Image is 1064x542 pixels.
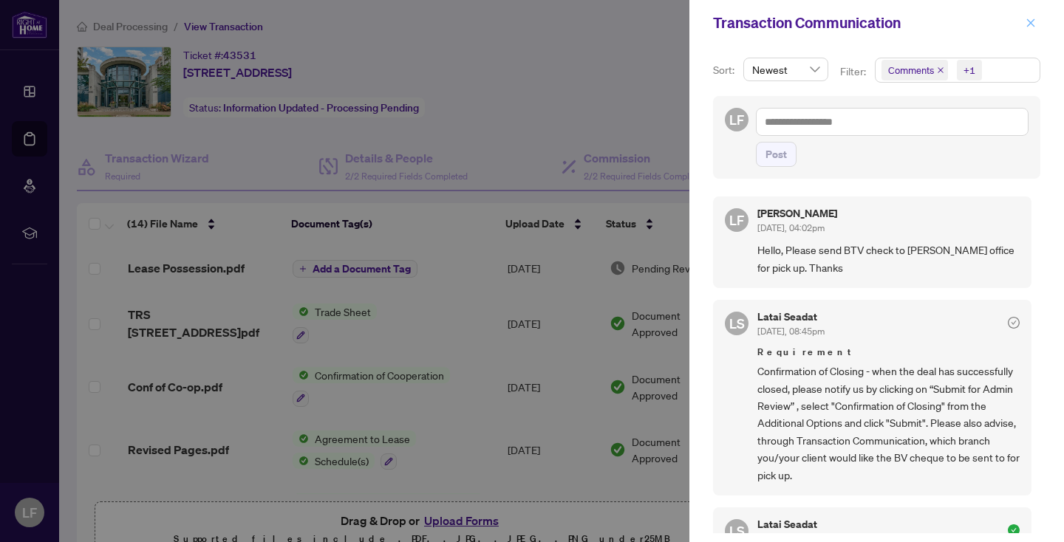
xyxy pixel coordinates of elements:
[1008,317,1020,329] span: check-circle
[937,66,944,74] span: close
[713,62,737,78] p: Sort:
[713,12,1021,34] div: Transaction Communication
[757,363,1020,484] span: Confirmation of Closing - when the deal has successfully closed, please notify us by clicking on ...
[881,60,948,80] span: Comments
[964,63,975,78] div: +1
[756,142,797,167] button: Post
[757,312,825,322] h5: Latai Seadat
[752,58,819,80] span: Newest
[729,313,745,334] span: LS
[729,521,745,541] span: LS
[729,210,744,230] span: LF
[757,208,837,219] h5: [PERSON_NAME]
[757,326,825,337] span: [DATE], 08:45pm
[729,109,744,130] span: LF
[1008,524,1020,536] span: check-circle
[757,519,825,529] h5: Latai Seadat
[840,64,868,80] p: Filter:
[757,222,825,233] span: [DATE], 04:02pm
[1026,18,1036,28] span: close
[888,63,934,78] span: Comments
[757,241,1020,276] span: Hello, Please send BTV check to [PERSON_NAME] office for pick up. Thanks
[757,345,1020,360] span: Requirement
